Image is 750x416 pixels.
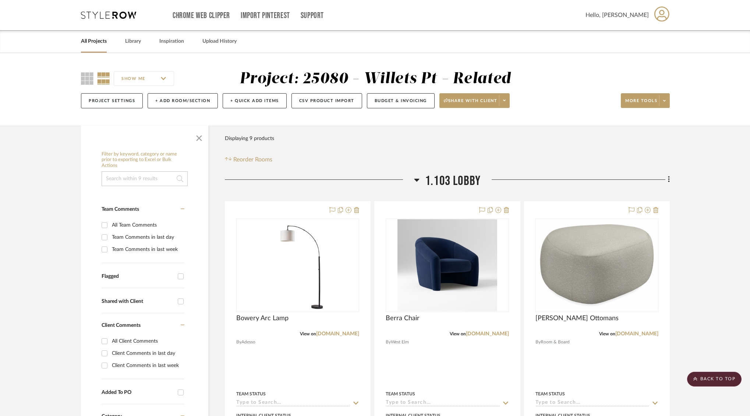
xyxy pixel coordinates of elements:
button: Project Settings [81,93,143,108]
a: [DOMAIN_NAME] [466,331,509,336]
div: Team Comments in last week [112,244,183,255]
button: Budget & Invoicing [367,93,435,108]
a: [DOMAIN_NAME] [316,331,359,336]
div: 0 [536,219,658,312]
span: Team Comments [102,207,139,212]
div: Team Status [535,391,565,397]
span: View on [599,332,615,336]
span: Reorder Rooms [233,155,272,164]
div: Team Comments in last day [112,231,183,243]
span: View on [450,332,466,336]
div: Flagged [102,273,174,280]
span: [PERSON_NAME] Ottomans [535,314,619,322]
button: Reorder Rooms [225,155,272,164]
a: Support [301,13,324,19]
span: By [386,339,391,346]
button: Close [192,129,206,144]
button: Share with client [439,93,510,108]
a: [DOMAIN_NAME] [615,331,658,336]
button: More tools [621,93,670,108]
div: All Team Comments [112,219,183,231]
img: Berra Chair [397,219,497,311]
a: Chrome Web Clipper [173,13,230,19]
a: Library [125,36,141,46]
a: All Projects [81,36,107,46]
span: More tools [625,98,657,109]
button: + Add Room/Section [148,93,218,108]
a: Upload History [202,36,237,46]
div: Client Comments in last day [112,347,183,359]
span: Adesso [241,339,255,346]
div: Displaying 9 products [225,131,274,146]
h6: Filter by keyword, category or name prior to exporting to Excel or Bulk Actions [102,151,188,169]
a: Inspiration [159,36,184,46]
div: Team Status [386,391,415,397]
div: Shared with Client [102,298,174,305]
input: Search within 9 results [102,171,188,186]
img: Bowery Arc Lamp [252,219,344,311]
span: Hello, [PERSON_NAME] [586,11,649,20]
input: Type to Search… [535,400,650,407]
span: Client Comments [102,323,141,328]
span: West Elm [391,339,409,346]
scroll-to-top-button: BACK TO TOP [687,372,742,387]
div: Added To PO [102,389,174,396]
div: Team Status [236,391,266,397]
button: CSV Product Import [291,93,362,108]
span: Berra Chair [386,314,420,322]
span: 1.103 Lobby [425,173,481,189]
span: Bowery Arc Lamp [236,314,289,322]
div: All Client Comments [112,335,183,347]
div: Client Comments in last week [112,360,183,371]
span: By [535,339,541,346]
span: By [236,339,241,346]
div: Project: 25080 - Willets Pt - Related [240,71,511,87]
img: Asher Ottomans [536,221,658,309]
a: Import Pinterest [241,13,290,19]
span: Room & Board [541,339,570,346]
button: + Quick Add Items [223,93,287,108]
span: Share with client [444,98,498,109]
span: View on [300,332,316,336]
input: Type to Search… [386,400,500,407]
input: Type to Search… [236,400,350,407]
